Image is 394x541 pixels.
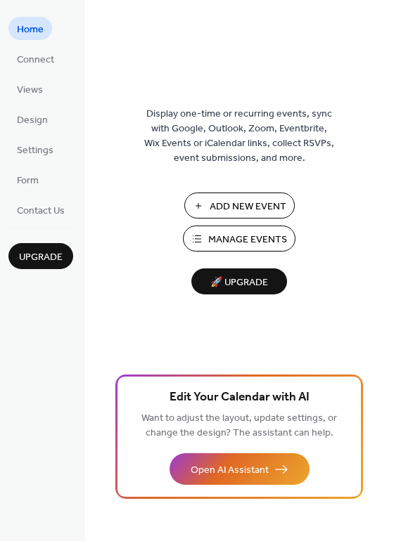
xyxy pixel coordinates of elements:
[170,453,310,485] button: Open AI Assistant
[17,53,54,67] span: Connect
[183,226,295,252] button: Manage Events
[17,83,43,98] span: Views
[191,463,269,478] span: Open AI Assistant
[184,193,295,219] button: Add New Event
[8,107,56,131] a: Design
[8,198,73,221] a: Contact Us
[200,273,279,292] span: 🚀 Upgrade
[208,233,287,247] span: Manage Events
[17,143,53,158] span: Settings
[8,243,73,269] button: Upgrade
[8,47,63,70] a: Connect
[8,168,47,191] a: Form
[144,107,334,166] span: Display one-time or recurring events, sync with Google, Outlook, Zoom, Eventbrite, Wix Events or ...
[8,77,51,100] a: Views
[17,174,39,188] span: Form
[8,17,52,40] a: Home
[17,22,44,37] span: Home
[170,388,310,408] span: Edit Your Calendar with AI
[191,268,287,294] button: 🚀 Upgrade
[19,250,63,265] span: Upgrade
[210,200,286,214] span: Add New Event
[8,138,62,161] a: Settings
[17,204,65,219] span: Contact Us
[17,113,48,128] span: Design
[141,409,337,443] span: Want to adjust the layout, update settings, or change the design? The assistant can help.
